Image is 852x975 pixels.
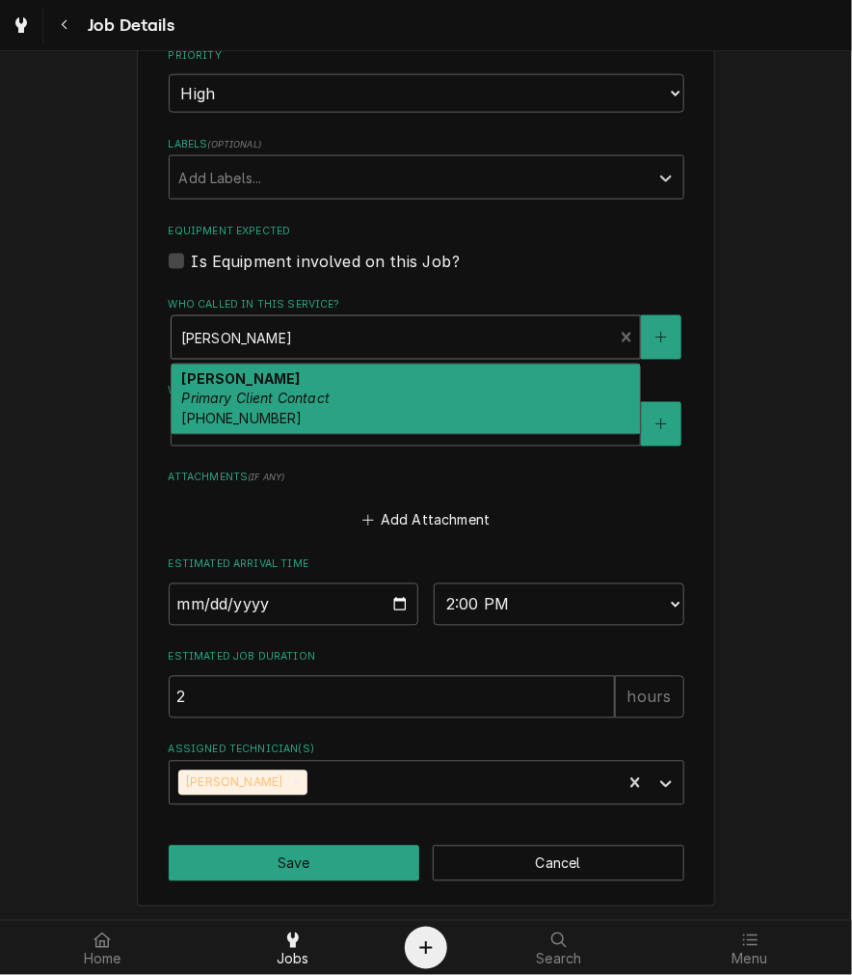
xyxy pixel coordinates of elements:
label: Equipment Expected [169,224,684,239]
div: Who should the tech(s) ask for? [169,384,684,447]
div: Labels [169,137,684,200]
label: Who called in this service? [169,297,684,312]
button: Create Object [405,927,447,969]
button: Create New Contact [641,315,681,360]
span: Search [537,952,582,967]
div: Button Group [169,846,684,881]
label: Estimated Arrival Time [169,557,684,573]
a: Jobs [199,925,387,971]
span: ( if any ) [248,473,284,483]
button: Create New Contact [641,402,681,447]
span: Job Details [82,13,174,39]
div: Equipment Expected [169,224,684,273]
div: Who called in this service? [169,297,684,360]
button: Navigate back [47,8,82,42]
span: Menu [732,952,768,967]
label: Who should the tech(s) ask for? [169,384,684,399]
label: Estimated Job Duration [169,650,684,665]
a: Go to Jobs [4,8,39,42]
a: Menu [655,925,844,971]
svg: Create New Contact [655,418,667,431]
label: Priority [169,48,684,64]
label: Attachments [169,471,684,486]
svg: Create New Contact [655,331,667,344]
div: Assigned Technician(s) [169,743,684,805]
div: [PERSON_NAME] [178,771,286,796]
button: Save [169,846,420,881]
a: Search [465,925,653,971]
strong: [PERSON_NAME] [181,370,300,387]
input: Date [169,583,419,626]
em: Primary Client Contact [181,391,330,407]
button: Cancel [433,846,684,881]
div: hours [615,676,684,718]
label: Labels [169,137,684,152]
span: ( optional ) [207,139,261,149]
label: Is Equipment involved on this Job? [192,250,460,273]
button: Add Attachment [359,506,493,533]
span: [PHONE_NUMBER] [181,411,302,427]
div: Attachments [169,471,684,534]
select: Time Select [434,583,684,626]
div: Remove Damon Rinehart [286,771,307,796]
span: Home [84,952,121,967]
a: Home [8,925,197,971]
span: Jobs [277,952,309,967]
div: Estimated Job Duration [169,650,684,718]
div: Priority [169,48,684,113]
div: Estimated Arrival Time [169,557,684,626]
label: Assigned Technician(s) [169,743,684,758]
div: Button Group Row [169,846,684,881]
